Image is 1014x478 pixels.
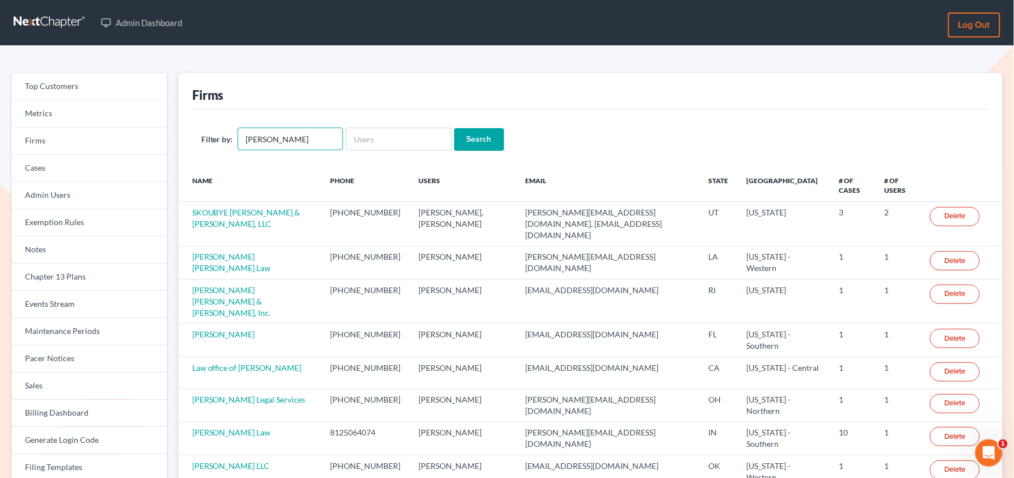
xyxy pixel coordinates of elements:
[737,169,830,202] th: [GEOGRAPHIC_DATA]
[830,246,875,279] td: 1
[876,324,921,357] td: 1
[930,427,980,446] a: Delete
[11,209,167,236] a: Exemption Rules
[321,389,409,422] td: [PHONE_NUMBER]
[930,207,980,226] a: Delete
[516,246,699,279] td: [PERSON_NAME][EMAIL_ADDRESS][DOMAIN_NAME]
[876,357,921,388] td: 1
[516,422,699,455] td: [PERSON_NAME][EMAIL_ADDRESS][DOMAIN_NAME]
[876,280,921,324] td: 1
[737,389,830,422] td: [US_STATE] - Northern
[11,264,167,291] a: Chapter 13 Plans
[11,373,167,400] a: Sales
[830,389,875,422] td: 1
[516,324,699,357] td: [EMAIL_ADDRESS][DOMAIN_NAME]
[948,12,1000,37] a: Log out
[699,280,737,324] td: RI
[876,169,921,202] th: # of Users
[192,285,271,318] a: [PERSON_NAME] [PERSON_NAME] & [PERSON_NAME], Inc.
[321,280,409,324] td: [PHONE_NUMBER]
[876,202,921,246] td: 2
[930,362,980,382] a: Delete
[192,461,270,471] a: [PERSON_NAME] LLC
[737,324,830,357] td: [US_STATE] - Southern
[876,422,921,455] td: 1
[999,439,1008,449] span: 1
[192,87,224,103] div: Firms
[179,169,322,202] th: Name
[11,182,167,209] a: Admin Users
[11,291,167,318] a: Events Stream
[409,324,516,357] td: [PERSON_NAME]
[192,428,271,437] a: [PERSON_NAME] Law
[409,280,516,324] td: [PERSON_NAME]
[737,357,830,388] td: [US_STATE] - Central
[321,422,409,455] td: 8125064074
[238,128,343,150] input: Firm Name
[409,357,516,388] td: [PERSON_NAME]
[699,357,737,388] td: CA
[346,128,451,150] input: Users
[409,422,516,455] td: [PERSON_NAME]
[830,422,875,455] td: 10
[737,202,830,246] td: [US_STATE]
[95,12,188,33] a: Admin Dashboard
[516,169,699,202] th: Email
[930,285,980,304] a: Delete
[737,422,830,455] td: [US_STATE] - Southern
[321,324,409,357] td: [PHONE_NUMBER]
[876,389,921,422] td: 1
[830,169,875,202] th: # of Cases
[830,357,875,388] td: 1
[930,329,980,348] a: Delete
[516,357,699,388] td: [EMAIL_ADDRESS][DOMAIN_NAME]
[699,169,737,202] th: State
[699,422,737,455] td: IN
[192,395,306,404] a: [PERSON_NAME] Legal Services
[975,439,1003,467] iframe: Intercom live chat
[409,389,516,422] td: [PERSON_NAME]
[321,357,409,388] td: [PHONE_NUMBER]
[516,389,699,422] td: [PERSON_NAME][EMAIL_ADDRESS][DOMAIN_NAME]
[321,246,409,279] td: [PHONE_NUMBER]
[201,133,233,145] label: Filter by:
[699,246,737,279] td: LA
[11,236,167,264] a: Notes
[11,318,167,345] a: Maintenance Periods
[409,246,516,279] td: [PERSON_NAME]
[737,280,830,324] td: [US_STATE]
[11,73,167,100] a: Top Customers
[11,128,167,155] a: Firms
[930,394,980,413] a: Delete
[699,202,737,246] td: UT
[192,208,301,229] a: SKOUBYE [PERSON_NAME] & [PERSON_NAME], LLC
[11,400,167,427] a: Billing Dashboard
[11,100,167,128] a: Metrics
[321,202,409,246] td: [PHONE_NUMBER]
[321,169,409,202] th: Phone
[409,202,516,246] td: [PERSON_NAME], [PERSON_NAME]
[409,169,516,202] th: Users
[192,363,302,373] a: Law office of [PERSON_NAME]
[454,128,504,151] input: Search
[830,202,875,246] td: 3
[930,251,980,270] a: Delete
[830,280,875,324] td: 1
[699,324,737,357] td: FL
[737,246,830,279] td: [US_STATE] - Western
[11,345,167,373] a: Pacer Notices
[516,202,699,246] td: [PERSON_NAME][EMAIL_ADDRESS][DOMAIN_NAME], [EMAIL_ADDRESS][DOMAIN_NAME]
[192,329,255,339] a: [PERSON_NAME]
[516,280,699,324] td: [EMAIL_ADDRESS][DOMAIN_NAME]
[11,155,167,182] a: Cases
[192,252,271,273] a: [PERSON_NAME] [PERSON_NAME] Law
[11,427,167,454] a: Generate Login Code
[876,246,921,279] td: 1
[699,389,737,422] td: OH
[830,324,875,357] td: 1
